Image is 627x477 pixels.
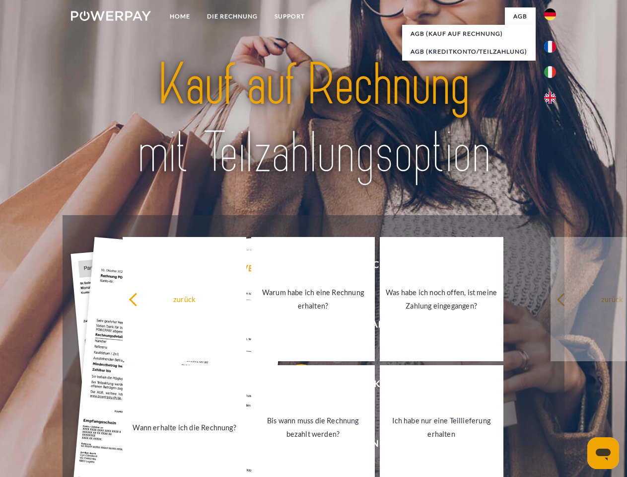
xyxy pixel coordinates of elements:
[587,437,619,469] iframe: Schaltfläche zum Öffnen des Messaging-Fensters
[266,7,313,25] a: SUPPORT
[161,7,199,25] a: Home
[402,25,536,43] a: AGB (Kauf auf Rechnung)
[386,286,497,313] div: Was habe ich noch offen, ist meine Zahlung eingegangen?
[129,292,240,306] div: zurück
[129,420,240,434] div: Wann erhalte ich die Rechnung?
[505,7,536,25] a: agb
[199,7,266,25] a: DIE RECHNUNG
[544,8,556,20] img: de
[95,48,532,190] img: title-powerpay_de.svg
[544,66,556,78] img: it
[544,41,556,53] img: fr
[402,43,536,61] a: AGB (Kreditkonto/Teilzahlung)
[380,237,503,361] a: Was habe ich noch offen, ist meine Zahlung eingegangen?
[257,286,369,313] div: Warum habe ich eine Rechnung erhalten?
[257,414,369,441] div: Bis wann muss die Rechnung bezahlt werden?
[386,414,497,441] div: Ich habe nur eine Teillieferung erhalten
[71,11,151,21] img: logo-powerpay-white.svg
[544,92,556,104] img: en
